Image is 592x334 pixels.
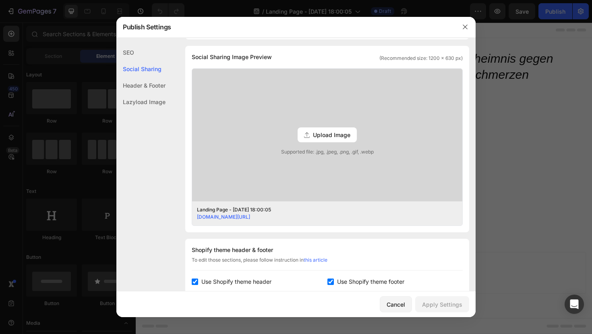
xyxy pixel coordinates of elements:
div: Publish Settings [116,16,455,37]
a: [DOMAIN_NAME][URL] [197,214,250,220]
div: Landing Page - [DATE] 18:00:05 [197,206,445,213]
div: Lazyload Image [116,94,166,110]
div: To edit those sections, please follow instruction in [192,256,463,270]
div: Shopify theme header & footer [192,245,463,255]
span: Social Sharing Image Preview [192,52,272,62]
div: Open Intercom Messenger [565,295,584,314]
div: Choose templates [155,257,204,265]
span: Add section [223,239,261,247]
span: Use Shopify theme header [201,277,271,287]
span: then drag & drop elements [271,267,331,274]
div: Cancel [387,300,405,309]
div: Add blank section [277,257,326,265]
span: (Recommended size: 1200 x 630 px) [379,55,463,62]
span: from URL or image [217,267,260,274]
i: Das 10-Minuten-Geheimnis gegen Nacken- & Rückenschmerzen [246,31,442,62]
div: Generate layout [218,257,261,265]
span: Supported file: .jpg, .jpeg, .png, .gif, .webp [192,148,462,156]
div: SEO [116,44,166,61]
button: Cancel [380,296,412,312]
button: Apply Settings [415,296,469,312]
a: this article [304,257,327,263]
div: Social Sharing [116,61,166,77]
span: Upload Image [313,131,350,139]
span: inspired by CRO experts [151,267,206,274]
div: Header & Footer [116,77,166,94]
div: Apply Settings [422,300,462,309]
span: Use Shopify theme footer [337,277,404,287]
